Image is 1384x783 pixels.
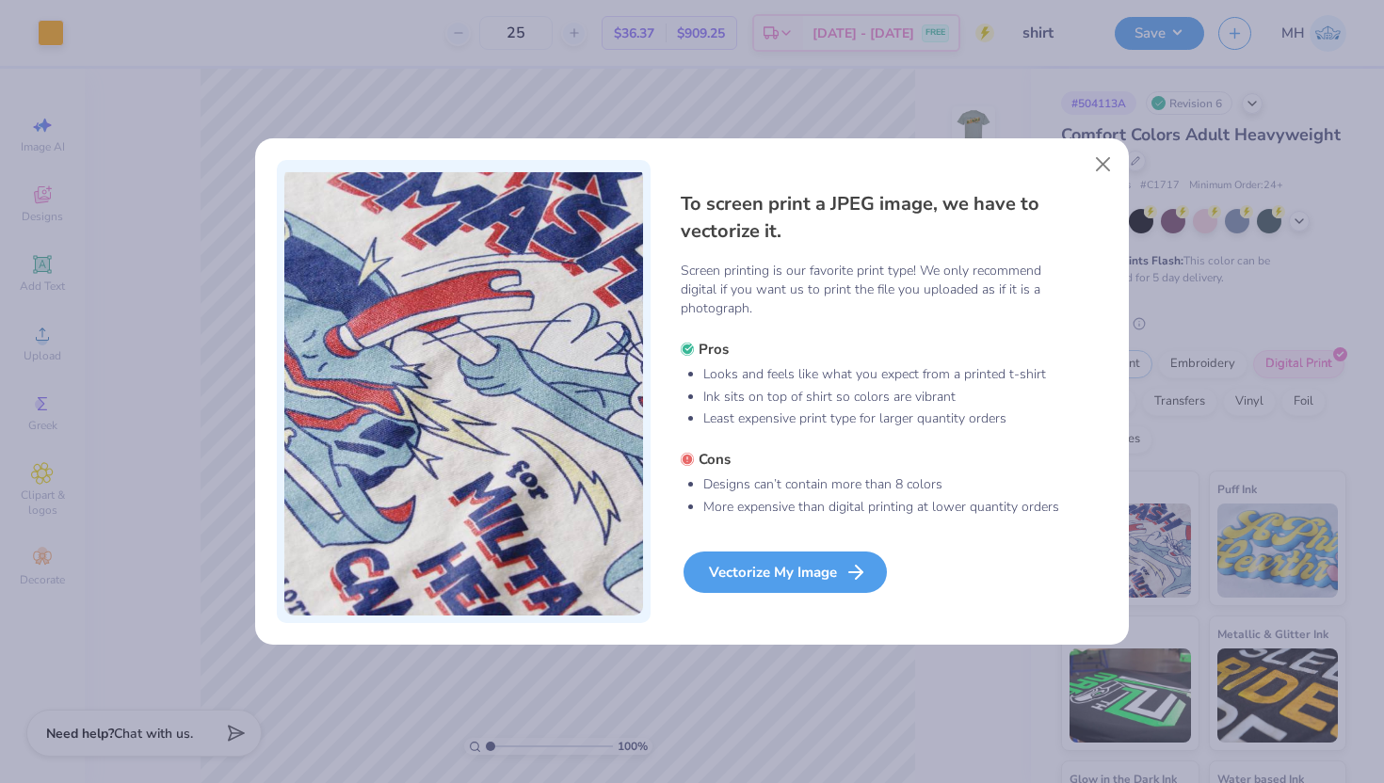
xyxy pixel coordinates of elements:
[1086,147,1121,183] button: Close
[703,475,1061,494] li: Designs can’t contain more than 8 colors
[703,365,1061,384] li: Looks and feels like what you expect from a printed t-shirt
[703,388,1061,407] li: Ink sits on top of shirt so colors are vibrant
[684,551,887,593] div: Vectorize My Image
[681,340,1061,359] h5: Pros
[681,262,1061,318] p: Screen printing is our favorite print type! We only recommend digital if you want us to print the...
[681,190,1061,246] h4: To screen print a JPEG image, we have to vectorize it.
[681,450,1061,469] h5: Cons
[703,498,1061,517] li: More expensive than digital printing at lower quantity orders
[703,409,1061,428] li: Least expensive print type for larger quantity orders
